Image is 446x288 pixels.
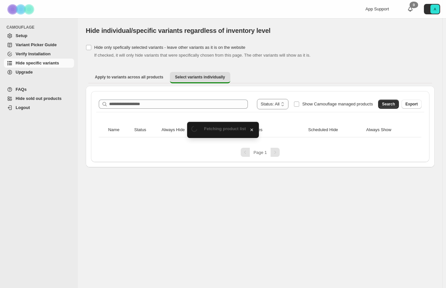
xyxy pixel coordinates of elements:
span: App Support [365,7,389,11]
span: Select variants individually [175,75,225,80]
span: Hide sold out products [16,96,62,101]
span: Fetching product list [204,126,246,131]
span: Hide specific variants [16,61,59,65]
a: Upgrade [4,68,74,77]
a: Hide specific variants [4,59,74,68]
span: Hide only spefically selected variants - leave other variants as it is on the website [94,45,245,50]
nav: Pagination [96,148,424,157]
div: 0 [410,2,418,8]
span: Show Camouflage managed products [302,102,373,106]
a: Variant Picker Guide [4,40,74,49]
th: Status [132,123,159,137]
button: Avatar with initials A [424,4,440,14]
span: Setup [16,33,27,38]
a: Verify Installation [4,49,74,59]
th: Always Hide [159,123,206,137]
span: FAQs [16,87,27,92]
a: Setup [4,31,74,40]
span: Hide individual/specific variants regardless of inventory level [86,27,271,34]
span: Apply to variants across all products [95,75,163,80]
span: Variant Picker Guide [16,42,57,47]
span: Verify Installation [16,51,51,56]
button: Search [378,100,399,109]
span: Search [382,102,395,107]
button: Export [401,100,422,109]
span: Page 1 [253,150,267,155]
span: If checked, it will only hide variants that were specifically chosen from this page. The other va... [94,53,311,58]
a: Logout [4,103,74,112]
span: Avatar with initials A [430,5,440,14]
a: 0 [407,6,414,12]
th: Name [106,123,132,137]
a: FAQs [4,85,74,94]
span: CAMOUFLAGE [6,25,75,30]
button: Apply to variants across all products [90,72,169,82]
text: A [434,7,436,11]
div: Select variants individually [86,86,435,167]
span: Export [405,102,418,107]
img: Camouflage [5,0,38,18]
a: Hide sold out products [4,94,74,103]
span: Upgrade [16,70,33,75]
button: Select variants individually [170,72,230,83]
th: Scheduled Hide [306,123,364,137]
span: Logout [16,105,30,110]
th: Always Show [364,123,414,137]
